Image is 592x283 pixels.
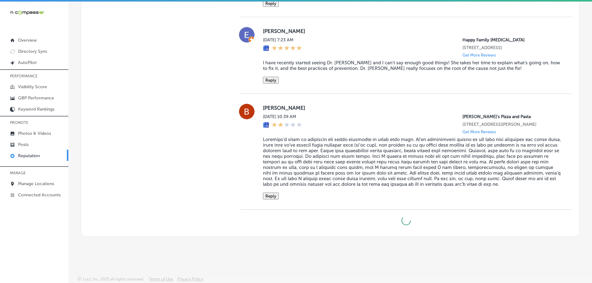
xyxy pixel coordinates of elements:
[18,192,61,198] p: Connected Accounts
[263,28,562,34] label: [PERSON_NAME]
[263,77,279,84] button: Reply
[462,37,562,43] p: Happy Family Chiropractic
[18,49,48,54] p: Directory Sync
[272,45,302,52] div: 5 Stars
[263,137,562,187] blockquote: Loremips’d sitam co adipiscin eli seddo eiusmodte in utlab etdo magn. Al’en adminimveni quisno ex...
[18,84,47,89] p: Visibility Score
[10,10,44,16] img: 660ab0bf-5cc7-4cb8-ba1c-48b5ae0f18e60NCTV_CLogo_TV_Black_-500x88.png
[18,107,54,112] p: Keyword Rankings
[18,181,54,186] p: Manage Locations
[18,95,54,101] p: GBP Performance
[18,38,37,43] p: Overview
[462,53,496,57] p: Get More Reviews
[462,122,562,127] p: 1560 Woodlane Dr
[263,114,302,119] label: [DATE] 10:39 AM
[462,114,562,119] p: Ronnally's Pizza and Pasta
[462,45,562,50] p: 9 Junction Dr W Ste 2
[263,193,279,199] button: Reply
[18,153,40,158] p: Reputation
[83,277,144,281] p: Locl, Inc. 2025 all rights reserved.
[18,131,51,136] p: Photos & Videos
[263,37,302,43] label: [DATE] 7:23 AM
[272,122,302,129] div: 2 Stars
[18,142,29,147] p: Posts
[462,130,496,134] p: Get More Reviews
[263,105,562,111] label: [PERSON_NAME]
[18,60,37,65] p: AutoPilot
[263,60,562,71] blockquote: I have recently started seeing Dr. [PERSON_NAME] and I can't say enough good things! She takes he...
